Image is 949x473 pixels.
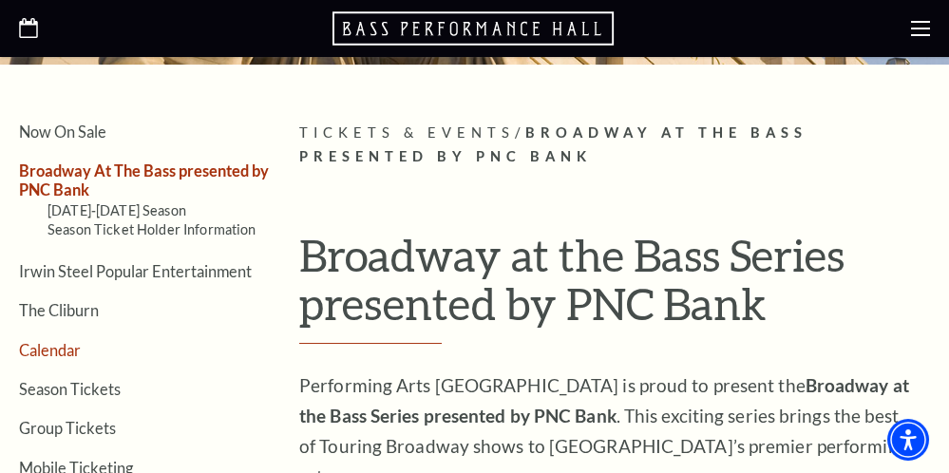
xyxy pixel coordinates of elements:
a: The Cliburn [19,301,99,319]
a: Open this option [332,9,617,47]
strong: Broadway at the Bass Series presented by PNC Bank [299,374,909,426]
a: Group Tickets [19,419,116,437]
span: Broadway At The Bass presented by PNC Bank [299,124,807,164]
h1: Broadway at the Bass Series presented by PNC Bank [299,231,930,344]
p: / [299,122,930,169]
a: Broadway At The Bass presented by PNC Bank [19,161,269,198]
a: [DATE]-[DATE] Season [47,202,186,218]
div: Accessibility Menu [887,419,929,461]
a: Season Ticket Holder Information [47,221,256,237]
a: Open this option [19,18,38,40]
a: Calendar [19,341,81,359]
a: Season Tickets [19,380,121,398]
a: Irwin Steel Popular Entertainment [19,262,252,280]
a: Now On Sale [19,123,106,141]
span: Tickets & Events [299,124,515,141]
